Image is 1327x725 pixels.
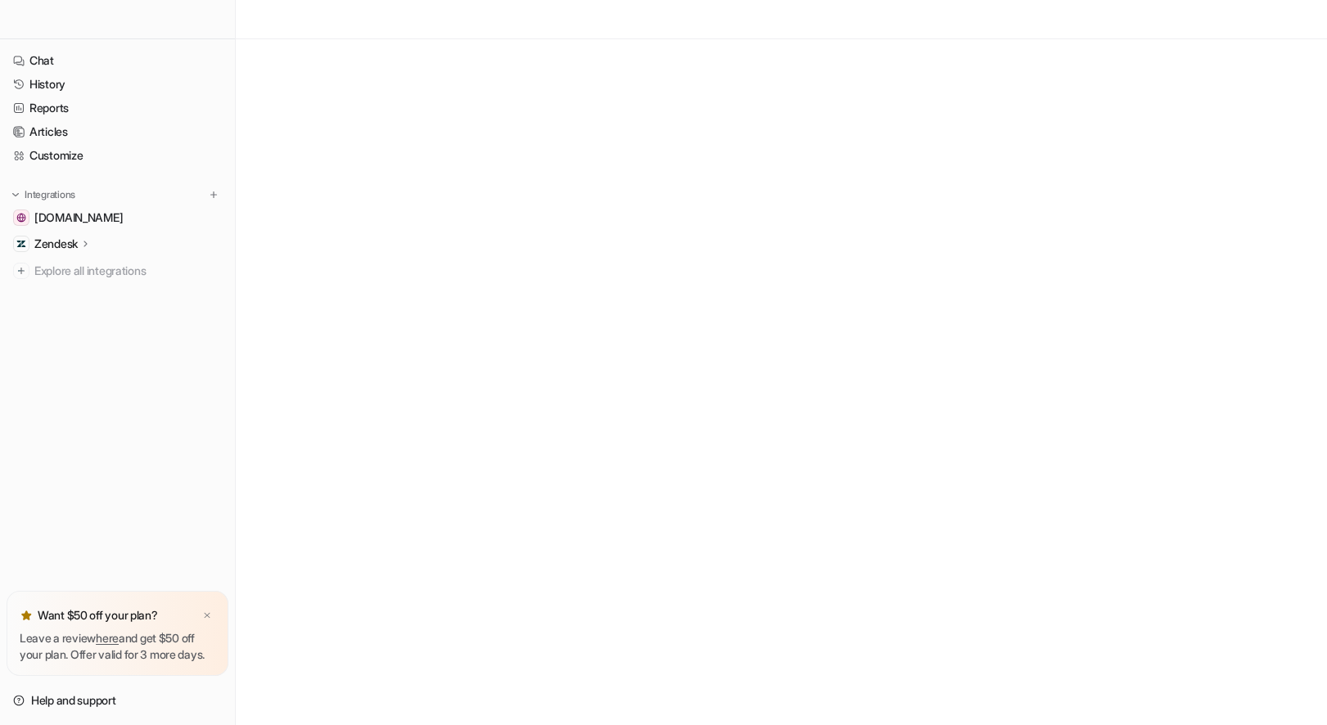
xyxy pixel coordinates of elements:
img: gridwise.io [16,213,26,223]
p: Leave a review and get $50 off your plan. Offer valid for 3 more days. [20,630,215,663]
img: explore all integrations [13,263,29,279]
img: star [20,609,33,622]
p: Integrations [25,188,75,201]
img: expand menu [10,189,21,200]
a: Chat [7,49,228,72]
span: Explore all integrations [34,258,222,284]
a: Explore all integrations [7,259,228,282]
a: History [7,73,228,96]
span: [DOMAIN_NAME] [34,209,123,226]
button: Integrations [7,187,80,203]
img: Zendesk [16,239,26,249]
p: Want $50 off your plan? [38,607,158,624]
a: Customize [7,144,228,167]
a: gridwise.io[DOMAIN_NAME] [7,206,228,229]
a: Reports [7,97,228,119]
img: x [202,610,212,621]
a: Help and support [7,689,228,712]
a: Articles [7,120,228,143]
img: menu_add.svg [208,189,219,200]
p: Zendesk [34,236,78,252]
a: here [96,631,119,645]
